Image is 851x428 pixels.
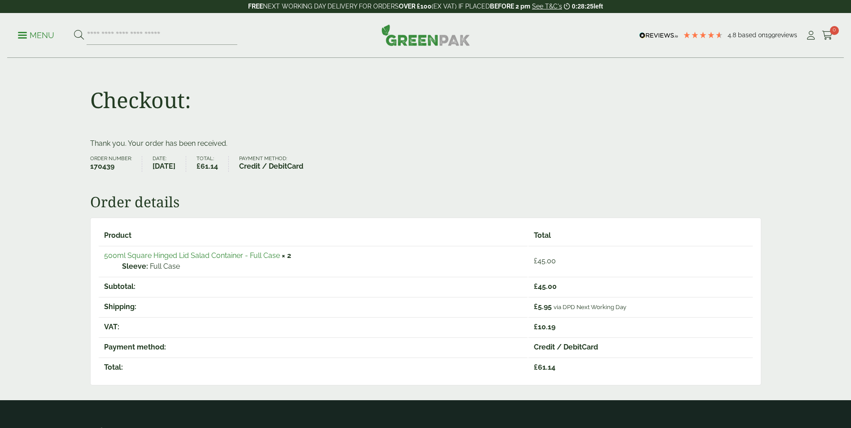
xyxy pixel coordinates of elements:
a: See T&C's [532,3,562,10]
span: £ [196,162,201,170]
bdi: 61.14 [196,162,218,170]
th: Payment method: [99,337,528,357]
small: via DPD Next Working Day [554,303,626,310]
th: Subtotal: [99,277,528,296]
strong: [DATE] [153,161,175,172]
span: £ [534,282,538,291]
img: GreenPak Supplies [381,24,470,46]
li: Total: [196,156,229,172]
a: Menu [18,30,54,39]
img: REVIEWS.io [639,32,678,39]
span: 5.95 [534,302,552,311]
span: 0 [830,26,839,35]
li: Date: [153,156,186,172]
th: VAT: [99,317,528,336]
a: 500ml Square Hinged Lid Salad Container - Full Case [104,251,280,260]
i: My Account [805,31,816,40]
strong: BEFORE 2 pm [490,3,530,10]
span: 45.00 [534,282,557,291]
li: Order number: [90,156,143,172]
span: £ [534,323,538,331]
span: 10.19 [534,323,555,331]
a: 0 [822,29,833,42]
strong: × 2 [282,251,291,260]
th: Shipping: [99,297,528,316]
strong: Credit / DebitCard [239,161,303,172]
li: Payment method: [239,156,314,172]
p: Full Case [122,261,523,272]
th: Product [99,226,528,245]
strong: FREE [248,3,263,10]
span: 4.8 [728,31,738,39]
p: Thank you. Your order has been received. [90,138,761,149]
th: Total [528,226,752,245]
strong: Sleeve: [122,261,148,272]
span: left [594,3,603,10]
h2: Order details [90,193,761,210]
td: Credit / DebitCard [528,337,752,357]
span: £ [534,257,537,265]
span: £ [534,363,538,371]
h1: Checkout: [90,87,191,113]
span: reviews [775,31,797,39]
span: Based on [738,31,765,39]
span: 0:28:25 [572,3,594,10]
i: Cart [822,31,833,40]
strong: OVER £100 [399,3,432,10]
div: 4.79 Stars [683,31,723,39]
strong: 170439 [90,161,132,172]
bdi: 45.00 [534,257,556,265]
th: Total: [99,358,528,377]
span: £ [534,302,538,311]
p: Menu [18,30,54,41]
span: 61.14 [534,363,555,371]
span: 199 [765,31,775,39]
